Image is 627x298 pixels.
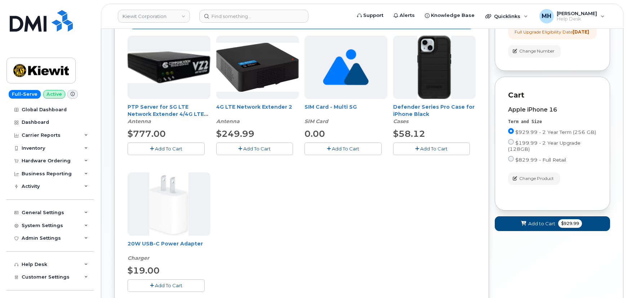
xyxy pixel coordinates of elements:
[558,219,582,228] span: $929.99
[128,240,203,247] a: 20W USB-C Power Adapter
[393,143,470,155] button: Add To Cart
[596,267,622,293] iframe: Messenger Launcher
[304,104,357,110] a: SIM Card - Multi 5G
[508,128,514,134] input: $929.99 - 2 Year Term (256 GB)
[508,156,514,162] input: $829.99 - Full Retail
[519,175,554,182] span: Change Product
[508,119,597,125] div: Term and Size
[128,104,208,125] a: PTP Server for 5G LTE Network Extender 4/4G LTE Network Extender 3
[508,90,597,100] p: Cart
[557,10,597,16] span: [PERSON_NAME]
[417,36,451,99] img: defenderiphone14.png
[155,283,182,288] span: Add To Cart
[128,240,210,262] div: 20W USB-C Power Adapter
[149,172,188,236] img: apple20w.jpg
[216,143,293,155] button: Add To Cart
[508,45,561,58] button: Change Number
[508,172,560,185] button: Change Product
[519,48,555,54] span: Change Number
[494,13,520,19] span: Quicklinks
[388,8,420,23] a: Alerts
[216,104,292,110] a: 4G LTE Network Extender 2
[393,103,476,125] div: Defender Series Pro Case for iPhone Black
[515,129,596,135] span: $929.99 - 2 Year Term (256 GB)
[420,146,448,152] span: Add To Cart
[393,104,475,117] a: Defender Series Pro Case for iPhone Black
[216,43,299,92] img: 4glte_extender.png
[515,157,566,163] span: $829.99 - Full Retail
[304,103,387,125] div: SIM Card - Multi 5G
[528,220,555,227] span: Add to Cart
[304,128,325,139] span: 0.00
[128,279,205,292] button: Add To Cart
[128,118,151,125] em: Antenna
[216,128,254,139] span: $249.99
[352,8,388,23] a: Support
[393,128,425,139] span: $58.12
[155,146,182,152] span: Add To Cart
[332,146,359,152] span: Add To Cart
[508,139,514,145] input: $199.99 - 2 Year Upgrade (128GB)
[363,12,383,19] span: Support
[420,8,480,23] a: Knowledge Base
[304,143,382,155] button: Add To Cart
[557,16,597,22] span: Help Desk
[431,12,475,19] span: Knowledge Base
[128,51,210,83] img: Casa_Sysem.png
[480,9,533,23] div: Quicklinks
[534,9,610,23] div: Melissa Hoye
[573,29,589,35] strong: [DATE]
[118,10,190,23] a: Kiewit Corporation
[216,118,240,125] em: Antenna
[508,140,581,152] span: $199.99 - 2 Year Upgrade (128GB)
[495,216,610,231] button: Add to Cart $929.99
[199,10,308,23] input: Find something...
[128,128,166,139] span: $777.00
[393,118,408,125] em: Cases
[128,103,210,125] div: PTP Server for 5G LTE Network Extender 4/4G LTE Network Extender 3
[542,12,551,21] span: MH
[323,36,369,99] img: no_image_found-2caef05468ed5679b831cfe6fc140e25e0c280774317ffc20a367ab7fd17291e.png
[243,146,271,152] span: Add To Cart
[400,12,415,19] span: Alerts
[128,265,160,276] span: $19.00
[515,29,589,35] div: Full Upgrade Eligibility Date
[508,107,597,113] div: Apple iPhone 16
[304,118,328,125] em: SIM Card
[216,103,299,125] div: 4G LTE Network Extender 2
[128,143,205,155] button: Add To Cart
[128,255,149,261] em: Charger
